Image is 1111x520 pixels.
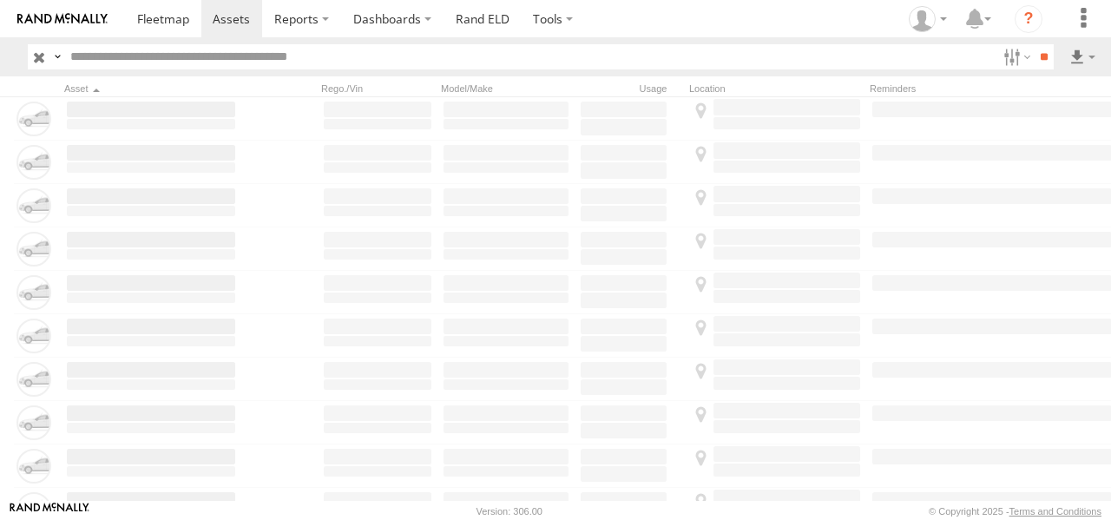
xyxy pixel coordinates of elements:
[929,506,1101,517] div: © Copyright 2025 -
[1009,506,1101,517] a: Terms and Conditions
[1015,5,1042,33] i: ?
[10,503,89,520] a: Visit our Website
[870,82,1000,95] div: Reminders
[441,82,571,95] div: Model/Make
[1068,44,1097,69] label: Export results as...
[321,82,434,95] div: Rego./Vin
[477,506,542,517] div: Version: 306.00
[903,6,953,32] div: Victor Calcano Jr
[50,44,64,69] label: Search Query
[996,44,1034,69] label: Search Filter Options
[64,82,238,95] div: Click to Sort
[17,13,108,25] img: rand-logo.svg
[689,82,863,95] div: Location
[578,82,682,95] div: Usage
